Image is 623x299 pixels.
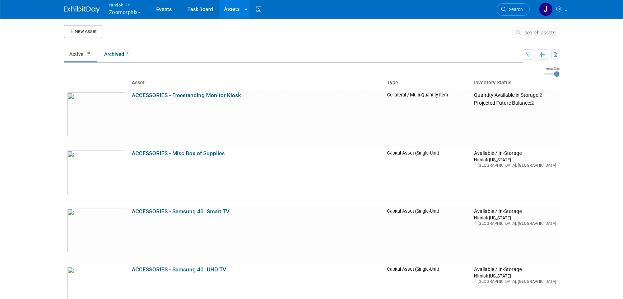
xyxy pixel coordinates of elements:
[506,7,523,12] span: Search
[129,77,385,89] th: Asset
[384,205,471,264] td: Capital Asset (Single-Unit)
[497,3,530,16] a: Search
[99,47,136,61] a: Archived1
[539,92,542,98] span: 2
[474,92,556,99] div: Quantity Available in Storage:
[474,150,556,157] div: Available / In-Storage
[474,163,556,168] div: [GEOGRAPHIC_DATA], [GEOGRAPHIC_DATA]
[474,273,556,279] div: Nimlok [US_STATE]
[84,51,92,56] span: 10
[474,99,556,106] div: Projected Future Balance:
[512,27,559,38] button: search assets
[474,266,556,273] div: Available / In-Storage
[125,51,131,56] span: 1
[384,77,471,89] th: Type
[132,266,226,273] a: ACCESSORIES - Samsung 40" UHD TV
[525,30,555,35] span: search assets
[132,208,229,215] a: ACCESSORIES - Samsung 40" Smart TV
[474,208,556,215] div: Available / In-Storage
[132,150,225,157] a: ACCESSORIES - Misc Box of Supplies
[474,157,556,163] div: Nimlok [US_STATE]
[544,66,559,71] div: Image Size
[539,3,553,16] img: Jamie Dunn
[474,279,556,284] div: [GEOGRAPHIC_DATA], [GEOGRAPHIC_DATA]
[64,6,100,13] img: ExhibitDay
[132,92,241,99] a: ACCESSORIES - Freestanding Monitor Kiosk
[531,100,534,106] span: 2
[109,1,141,9] span: Nimlok KY
[64,47,97,61] a: Active10
[474,221,556,226] div: [GEOGRAPHIC_DATA], [GEOGRAPHIC_DATA]
[384,147,471,205] td: Capital Asset (Single-Unit)
[64,25,102,38] button: New Asset
[474,215,556,221] div: Nimlok [US_STATE]
[384,89,471,147] td: Collateral / Multi-Quantity Item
